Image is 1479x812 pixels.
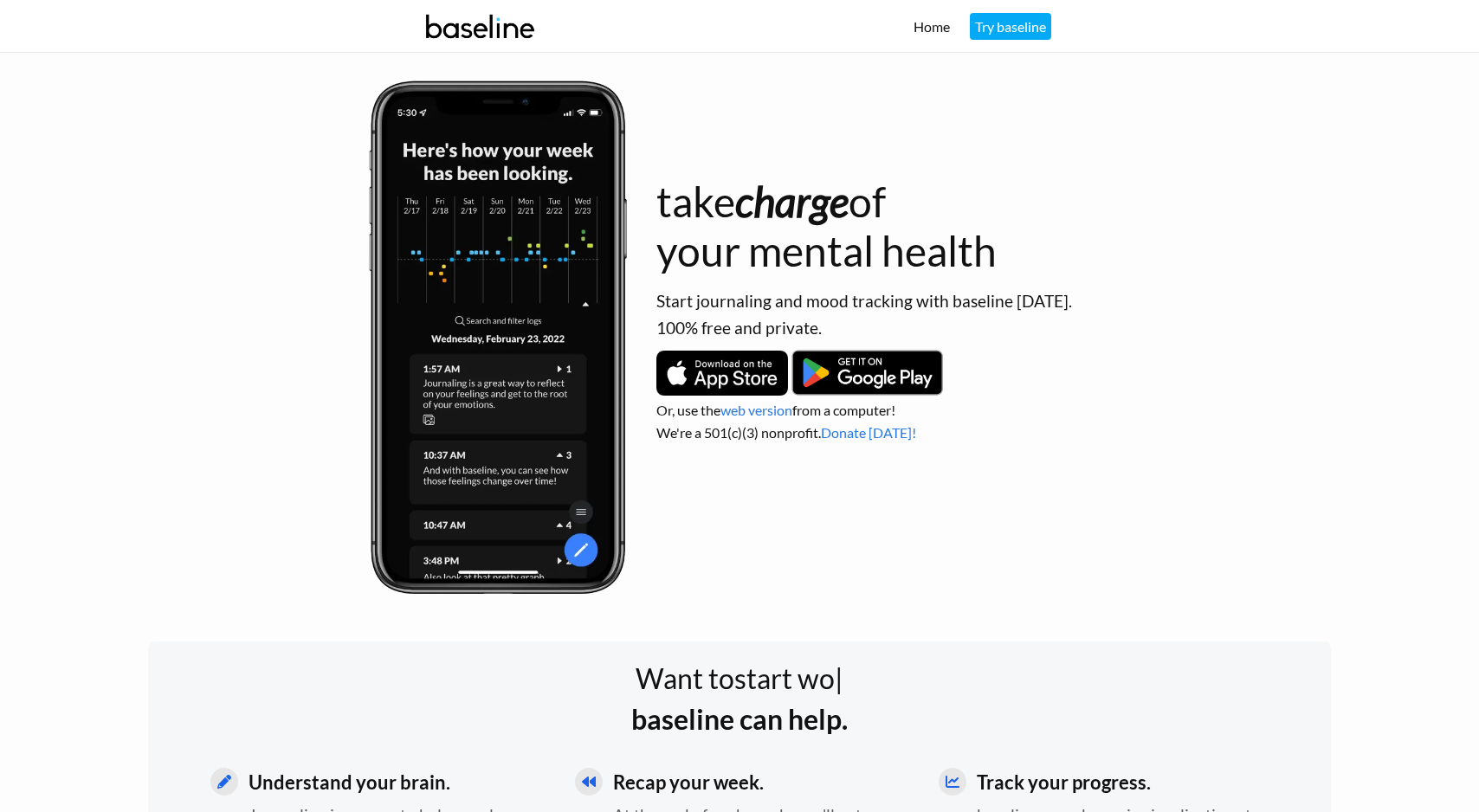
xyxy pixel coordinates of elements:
p: Start journaling and mood tracking with baseline [DATE]. [656,289,1332,314]
span: | [835,661,843,695]
img: baseline summary screen [365,79,630,598]
i: charge [735,177,849,226]
h2: Recap your week. [613,768,908,796]
a: Try baseline [970,13,1051,40]
img: Download on the App Store [656,351,789,396]
p: We're a 501(c)(3) nonprofit. [656,422,1332,443]
b: baseline can help. [631,702,848,736]
a: Home [914,18,950,35]
a: Donate [DATE]! [821,424,916,441]
span: start wo [734,661,835,695]
p: 100% free and private. [656,316,1332,341]
h1: Want to [148,662,1331,695]
h1: take of your mental health [656,177,1332,276]
h2: Understand your brain. [249,768,544,796]
img: baseline [419,3,541,50]
a: web version [720,402,792,418]
p: Or, use the from a computer! [656,400,1332,421]
h2: Track your progress. [977,768,1272,796]
img: Get it on Google Play [791,349,944,396]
